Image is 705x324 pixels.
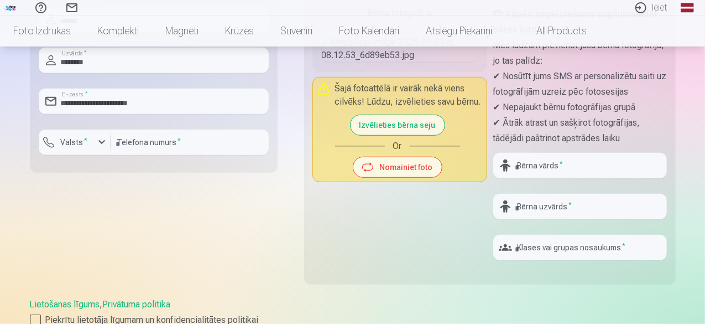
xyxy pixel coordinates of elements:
img: /fa1 [4,4,17,11]
p: Šajā fotoattēlā ir vairāk nekā viens cilvēks! Lūdzu, izvēlieties savu bērnu. [335,82,482,109]
p: ✔ Nosūtīt jums SMS ar personalizētu saiti uz fotogrāfijām uzreiz pēc fotosesijas [493,69,667,100]
button: Nomainiet foto [353,157,442,177]
a: Suvenīri [267,16,326,47]
a: Privātuma politika [103,299,171,310]
a: Krūzes [212,16,267,47]
a: Lietošanas līgums [30,299,100,310]
p: ✔ Nepajaukt bērnu fotogrāfijas grupā [493,100,667,115]
p: Mēs lūdzam pievienot jūsu bērna fotogrāfiju, jo tas palīdz: [493,38,667,69]
a: Komplekti [84,16,152,47]
a: Foto kalendāri [326,16,412,47]
button: Valsts* [39,130,111,155]
a: Magnēti [152,16,212,47]
div: Or [335,140,460,153]
a: Atslēgu piekariņi [412,16,505,47]
p: ✔ Ātrāk atrast un sašķirot fotogrāfijas, tādējādi paātrinot apstrādes laiku [493,115,667,146]
label: Valsts [56,137,92,148]
img: WhatsApp Image 2025-09-03 at 08.12.53_6d89eb53.jpg [322,35,478,62]
a: All products [505,16,600,47]
button: Izvēlieties bērna seju [351,115,445,135]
